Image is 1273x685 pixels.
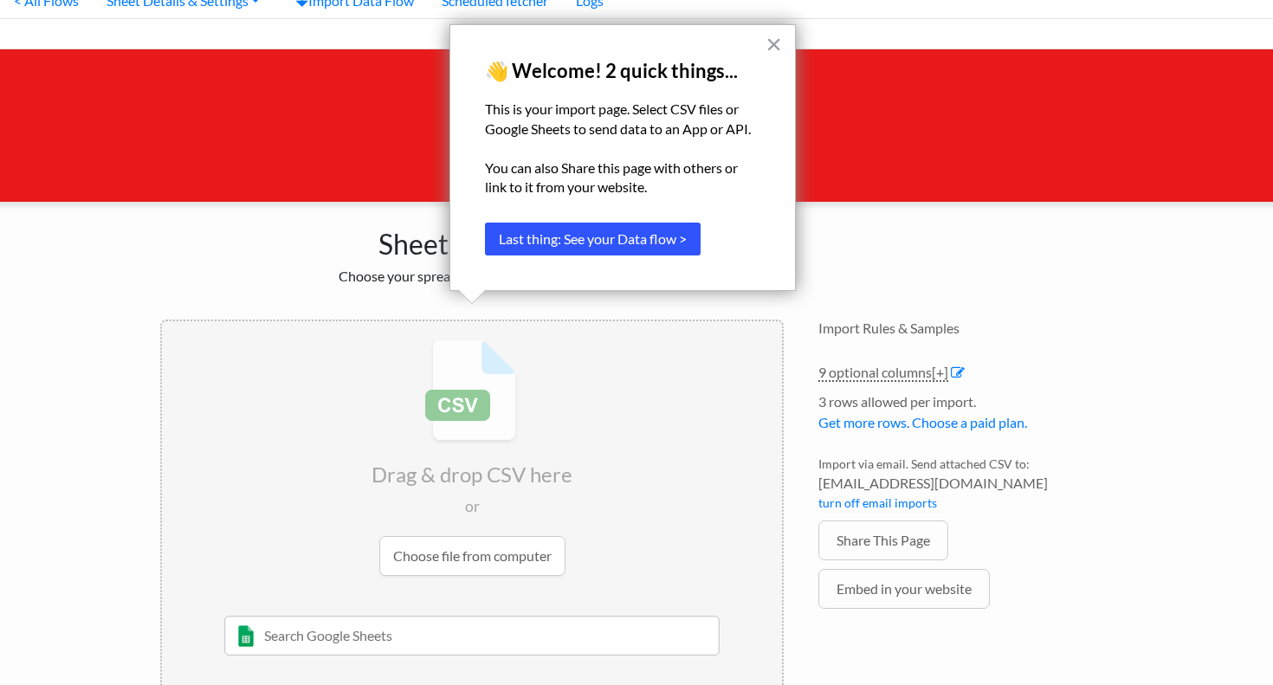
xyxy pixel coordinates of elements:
h1: Sheet Import [160,219,784,261]
iframe: Drift Widget Chat Controller [1186,598,1252,664]
a: 9 optional columns[+] [818,364,948,382]
a: Get more rows. Choose a paid plan. [818,414,1027,430]
p: You can also Share this page with others or link to it from your website. [485,158,760,197]
a: Share This Page [818,520,948,560]
li: 3 rows allowed per import. [818,391,1113,442]
p: 👋 Welcome! 2 quick things... [485,60,760,82]
h2: Choose your spreadsheet below to import. [160,268,784,284]
input: Search Google Sheets [224,616,721,656]
span: [+] [932,364,948,380]
span: [EMAIL_ADDRESS][DOMAIN_NAME] [818,473,1113,494]
li: Import via email. Send attached CSV to: [818,455,1113,520]
button: Last thing: See your Data flow > [485,223,701,255]
a: turn off email imports [818,495,937,510]
a: Embed in your website [818,569,990,609]
p: This is your import page. Select CSV files or Google Sheets to send data to an App or API. [485,100,760,139]
h4: Import Rules & Samples [818,320,1113,336]
button: Close [766,30,782,58]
